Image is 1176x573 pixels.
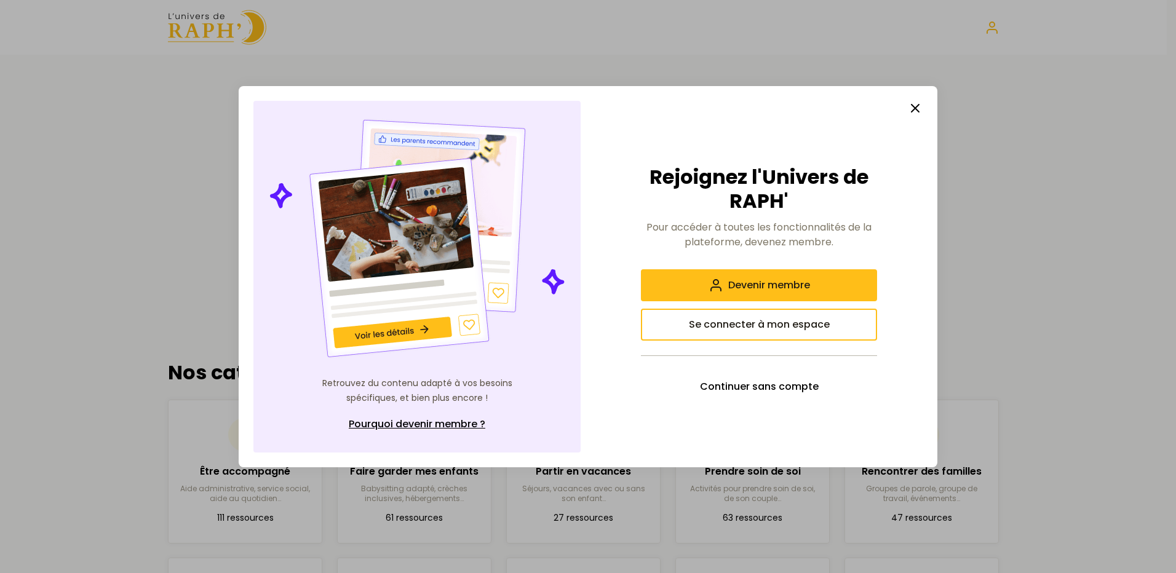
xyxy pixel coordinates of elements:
[319,376,515,406] p: Retrouvez du contenu adapté à vos besoins spécifiques, et bien plus encore !
[319,411,515,438] a: Pourquoi devenir membre ?
[641,165,877,213] h2: Rejoignez l'Univers de RAPH'
[641,371,877,403] button: Continuer sans compte
[700,379,819,394] span: Continuer sans compte
[641,220,877,250] p: Pour accéder à toutes les fonctionnalités de la plateforme, devenez membre.
[641,269,877,301] button: Devenir membre
[728,278,810,293] span: Devenir membre
[267,116,568,362] img: Illustration de contenu personnalisé
[689,317,830,332] span: Se connecter à mon espace
[641,309,877,341] button: Se connecter à mon espace
[349,417,485,432] span: Pourquoi devenir membre ?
